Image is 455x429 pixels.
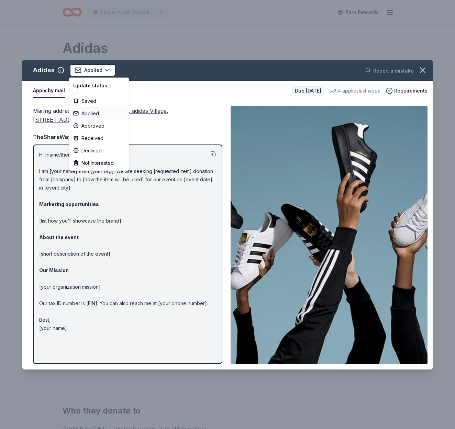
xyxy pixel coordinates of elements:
span: Lindenhurst Council of PTA's "Bright Futures" Fundraiser [101,8,156,17]
div: Applied [70,107,127,120]
div: Declined [70,144,127,157]
div: Received [70,132,127,144]
div: Not interested [70,157,127,169]
div: Saved [70,95,127,107]
div: Update status... [70,79,127,92]
div: Approved [70,120,127,132]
